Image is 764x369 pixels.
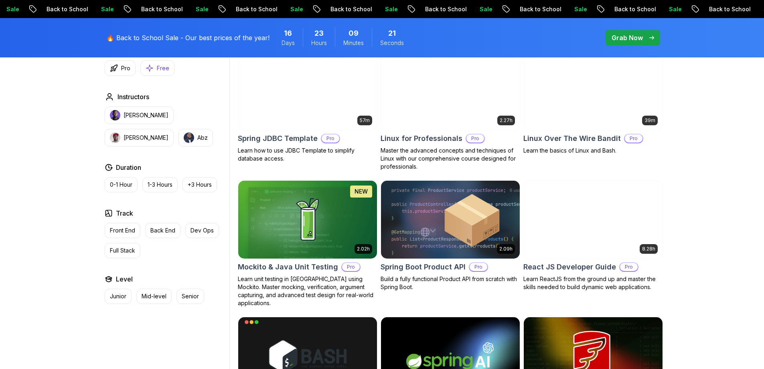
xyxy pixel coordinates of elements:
button: Free [140,60,174,76]
p: Back to School [701,5,756,13]
a: Mockito & Java Unit Testing card2.02hNEWMockito & Java Unit TestingProLearn unit testing in [GEOG... [238,180,377,307]
p: Free [157,64,169,72]
button: Mid-level [136,289,172,304]
p: Mid-level [142,292,166,300]
p: 2.02h [357,246,370,252]
p: Pro [121,64,130,72]
p: Build a fully functional Product API from scratch with Spring Boot. [381,275,520,291]
p: Back to School [39,5,93,13]
img: instructor img [110,133,120,143]
button: Pro [105,60,136,76]
p: Front End [110,226,135,234]
p: Master the advanced concepts and techniques of Linux with our comprehensive course designed for p... [381,147,520,171]
h2: Mockito & Java Unit Testing [238,261,338,273]
p: Sale [377,5,403,13]
p: NEW [355,188,368,196]
p: 8.28h [642,246,655,252]
img: Linux Over The Wire Bandit card [524,52,663,130]
p: 0-1 Hour [110,181,132,189]
p: Learn unit testing in [GEOGRAPHIC_DATA] using Mockito. Master mocking, verification, argument cap... [238,275,377,307]
span: 23 Hours [314,28,324,39]
img: Mockito & Java Unit Testing card [238,181,377,259]
p: Pro [625,135,642,143]
p: Pro [620,263,638,271]
p: 39m [644,117,655,124]
p: 2.09h [499,246,513,252]
button: Senior [176,289,204,304]
img: Spring Boot Product API card [381,181,520,259]
p: Pro [342,263,360,271]
a: React JS Developer Guide card8.28hReact JS Developer GuideProLearn ReactJS from the ground up and... [523,180,663,291]
span: Hours [311,39,327,47]
p: Junior [110,292,126,300]
p: Pro [322,135,339,143]
span: Days [282,39,295,47]
button: instructor imgAbz [178,129,213,147]
p: Grab Now [612,33,643,43]
p: Sale [93,5,119,13]
a: Spring JDBC Template card57mSpring JDBC TemplateProLearn how to use JDBC Template to simplify dat... [238,52,377,163]
img: instructor img [110,110,120,120]
button: Full Stack [105,243,140,258]
img: Linux for Professionals card [381,52,520,130]
p: Sale [188,5,214,13]
p: [PERSON_NAME] [124,134,168,142]
p: Back to School [134,5,188,13]
button: +3 Hours [182,177,217,192]
p: +3 Hours [188,181,212,189]
p: Sale [472,5,498,13]
img: Spring JDBC Template card [238,52,377,130]
p: Pro [466,135,484,143]
p: Learn the basics of Linux and Bash. [523,147,663,155]
h2: Spring Boot Product API [381,261,466,273]
button: instructor img[PERSON_NAME] [105,106,174,124]
p: Pro [470,263,487,271]
p: Sale [283,5,308,13]
p: 2.27h [500,117,513,124]
a: Linux for Professionals card2.27hLinux for ProfessionalsProMaster the advanced concepts and techn... [381,52,520,171]
button: 0-1 Hour [105,177,138,192]
button: Front End [105,223,140,238]
p: Back to School [323,5,377,13]
h2: React JS Developer Guide [523,261,616,273]
button: 1-3 Hours [142,177,178,192]
p: Sale [661,5,687,13]
span: 21 Seconds [388,28,396,39]
p: Dev Ops [190,226,214,234]
a: Linux Over The Wire Bandit card39mLinux Over The Wire BanditProLearn the basics of Linux and Bash. [523,52,663,155]
p: [PERSON_NAME] [124,111,168,119]
p: Sale [567,5,592,13]
button: Junior [105,289,132,304]
span: Minutes [343,39,364,47]
h2: Linux Over The Wire Bandit [523,133,621,144]
p: Full Stack [110,247,135,255]
p: 1-3 Hours [148,181,172,189]
p: Back to School [417,5,472,13]
button: Dev Ops [185,223,219,238]
h2: Level [116,274,133,284]
a: Spring Boot Product API card2.09hSpring Boot Product APIProBuild a fully functional Product API f... [381,180,520,291]
p: Back to School [607,5,661,13]
p: Senior [182,292,199,300]
p: 🔥 Back to School Sale - Our best prices of the year! [106,33,270,43]
img: instructor img [184,133,194,143]
img: React JS Developer Guide card [524,181,663,259]
button: Back End [145,223,180,238]
p: Back End [150,226,175,234]
h2: Instructors [118,92,149,102]
span: 9 Minutes [349,28,359,39]
p: 57m [360,117,370,124]
p: Back to School [228,5,283,13]
p: Back to School [512,5,567,13]
button: instructor img[PERSON_NAME] [105,129,174,147]
span: Seconds [380,39,404,47]
span: 16 Days [284,28,292,39]
p: Abz [197,134,208,142]
h2: Spring JDBC Template [238,133,318,144]
h2: Track [116,208,133,218]
h2: Linux for Professionals [381,133,462,144]
h2: Duration [116,163,141,172]
p: Learn ReactJS from the ground up and master the skills needed to build dynamic web applications. [523,275,663,291]
p: Learn how to use JDBC Template to simplify database access. [238,147,377,163]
